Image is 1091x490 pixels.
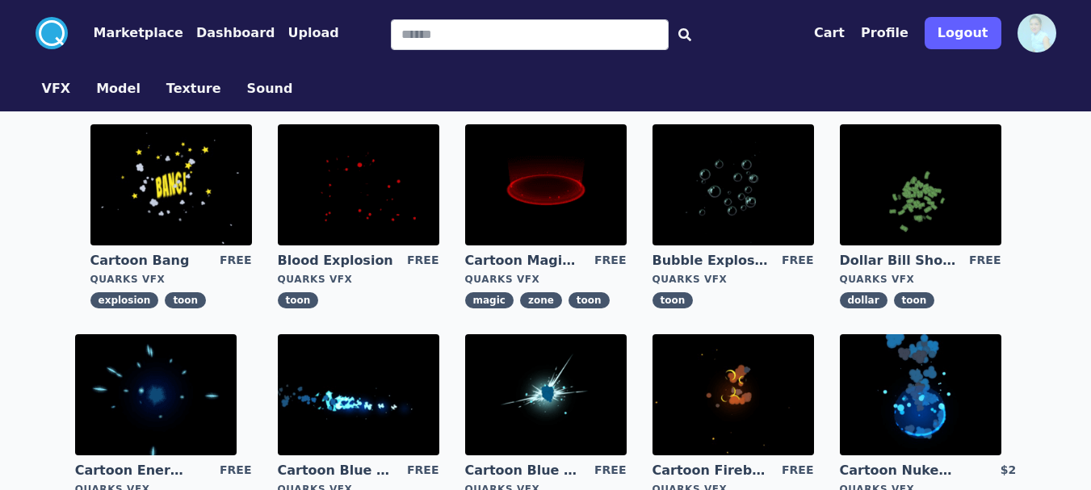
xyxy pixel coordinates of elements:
img: imgAlt [653,124,814,245]
img: imgAlt [840,334,1001,455]
a: Cartoon Fireball Explosion [653,462,769,480]
a: Sound [234,79,306,98]
img: imgAlt [278,334,439,455]
span: explosion [90,292,159,308]
div: FREE [407,462,438,480]
a: Cartoon Energy Explosion [75,462,191,480]
span: toon [653,292,694,308]
button: Cart [814,23,845,43]
button: Upload [287,23,338,43]
div: Quarks VFX [90,273,252,286]
a: Upload [275,23,338,43]
span: toon [894,292,935,308]
span: dollar [840,292,887,308]
button: Texture [166,79,221,98]
img: imgAlt [278,124,439,245]
div: FREE [220,252,251,270]
a: Logout [925,10,1001,56]
a: Marketplace [68,23,183,43]
div: FREE [782,252,813,270]
div: FREE [782,462,813,480]
a: Model [83,79,153,98]
button: VFX [42,79,71,98]
span: toon [165,292,206,308]
img: imgAlt [465,334,627,455]
img: imgAlt [75,334,237,455]
a: Texture [153,79,234,98]
span: toon [569,292,610,308]
button: Sound [247,79,293,98]
a: Bubble Explosion [653,252,769,270]
a: Cartoon Blue Flamethrower [278,462,394,480]
a: Dollar Bill Shower [840,252,956,270]
a: Cartoon Nuke Energy Explosion [840,462,956,480]
div: FREE [969,252,1001,270]
img: imgAlt [90,124,252,245]
img: imgAlt [840,124,1001,245]
button: Dashboard [196,23,275,43]
a: Dashboard [183,23,275,43]
div: Quarks VFX [465,273,627,286]
div: Quarks VFX [653,273,814,286]
div: FREE [594,252,626,270]
span: toon [278,292,319,308]
input: Search [391,19,669,50]
img: profile [1018,14,1056,52]
div: FREE [220,462,251,480]
a: Blood Explosion [278,252,394,270]
div: Quarks VFX [278,273,439,286]
button: Marketplace [94,23,183,43]
img: imgAlt [653,334,814,455]
a: Cartoon Blue Gas Explosion [465,462,581,480]
div: FREE [594,462,626,480]
img: imgAlt [465,124,627,245]
div: FREE [407,252,438,270]
a: Cartoon Bang [90,252,207,270]
span: magic [465,292,514,308]
button: Profile [861,23,908,43]
a: VFX [29,79,84,98]
a: Cartoon Magic Zone [465,252,581,270]
div: Quarks VFX [840,273,1001,286]
div: $2 [1001,462,1016,480]
button: Model [96,79,141,98]
span: zone [520,292,562,308]
button: Logout [925,17,1001,49]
